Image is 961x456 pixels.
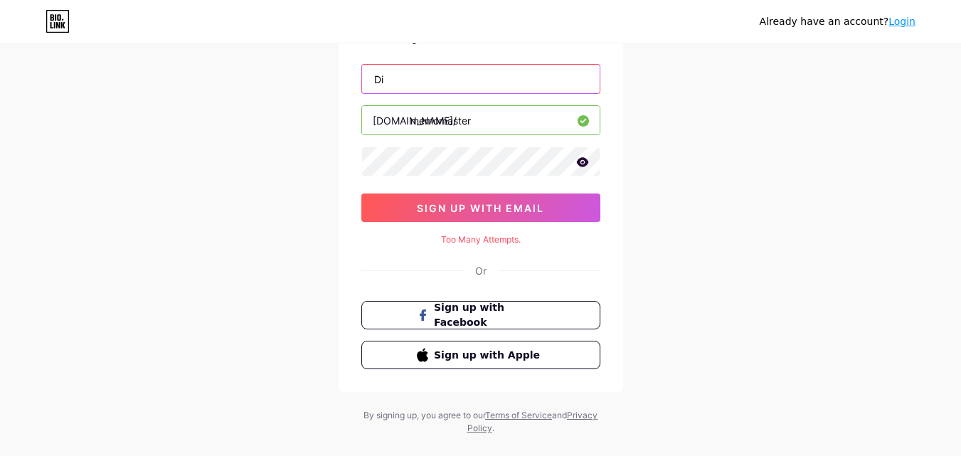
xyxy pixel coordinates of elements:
[360,409,602,435] div: By signing up, you agree to our and .
[361,193,600,222] button: sign up with email
[361,233,600,246] div: Too Many Attempts.
[475,263,487,278] div: Or
[485,410,552,420] a: Terms of Service
[760,14,915,29] div: Already have an account?
[362,106,600,134] input: username
[362,65,600,93] input: Email
[361,341,600,369] button: Sign up with Apple
[434,300,544,330] span: Sign up with Facebook
[888,16,915,27] a: Login
[361,301,600,329] button: Sign up with Facebook
[373,113,457,128] div: [DOMAIN_NAME]/
[417,202,544,214] span: sign up with email
[434,348,544,363] span: Sign up with Apple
